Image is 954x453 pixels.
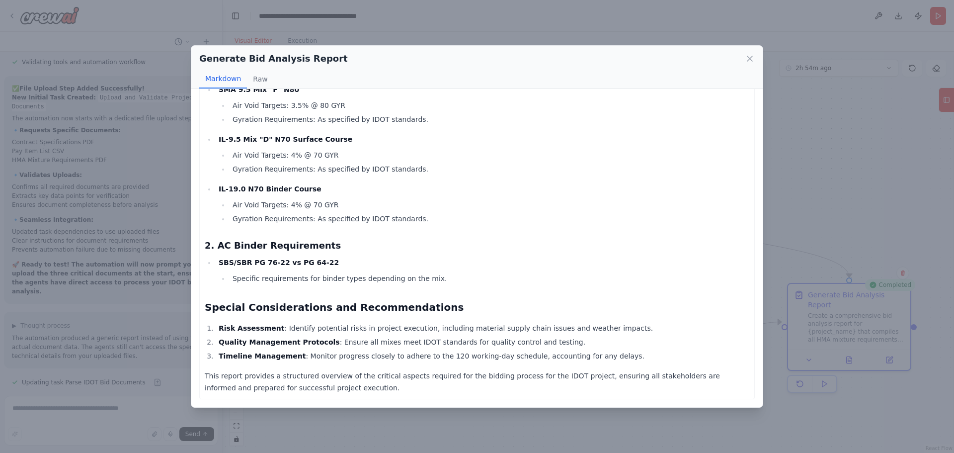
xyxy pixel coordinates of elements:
li: Gyration Requirements: As specified by IDOT standards. [230,113,749,125]
li: : Identify potential risks in project execution, including material supply chain issues and weath... [216,322,749,334]
li: : Monitor progress closely to adhere to the 120 working-day schedule, accounting for any delays. [216,350,749,362]
li: : Ensure all mixes meet IDOT standards for quality control and testing. [216,336,749,348]
strong: SBS/SBR PG 76-22 vs PG 64-22 [219,259,339,267]
strong: SMA 9.5 Mix "F" N80 [219,86,299,93]
li: Air Void Targets: 3.5% @ 80 GYR [230,99,749,111]
button: Markdown [199,70,247,89]
p: This report provides a structured overview of the critical aspects required for the bidding proce... [205,370,749,394]
h2: Generate Bid Analysis Report [199,52,348,66]
li: Air Void Targets: 4% @ 70 GYR [230,199,749,211]
strong: Timeline Management [219,352,306,360]
strong: IL-9.5 Mix "D" N70 Surface Course [219,135,352,143]
strong: IL-19.0 N70 Binder Course [219,185,321,193]
button: Raw [247,70,273,89]
li: Gyration Requirements: As specified by IDOT standards. [230,213,749,225]
li: Air Void Targets: 4% @ 70 GYR [230,149,749,161]
strong: Risk Assessment [219,324,285,332]
li: Gyration Requirements: As specified by IDOT standards. [230,163,749,175]
h2: Special Considerations and Recommendations [205,300,749,314]
h3: 2. AC Binder Requirements [205,239,749,253]
li: Specific requirements for binder types depending on the mix. [230,272,749,284]
strong: Quality Management Protocols [219,338,340,346]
